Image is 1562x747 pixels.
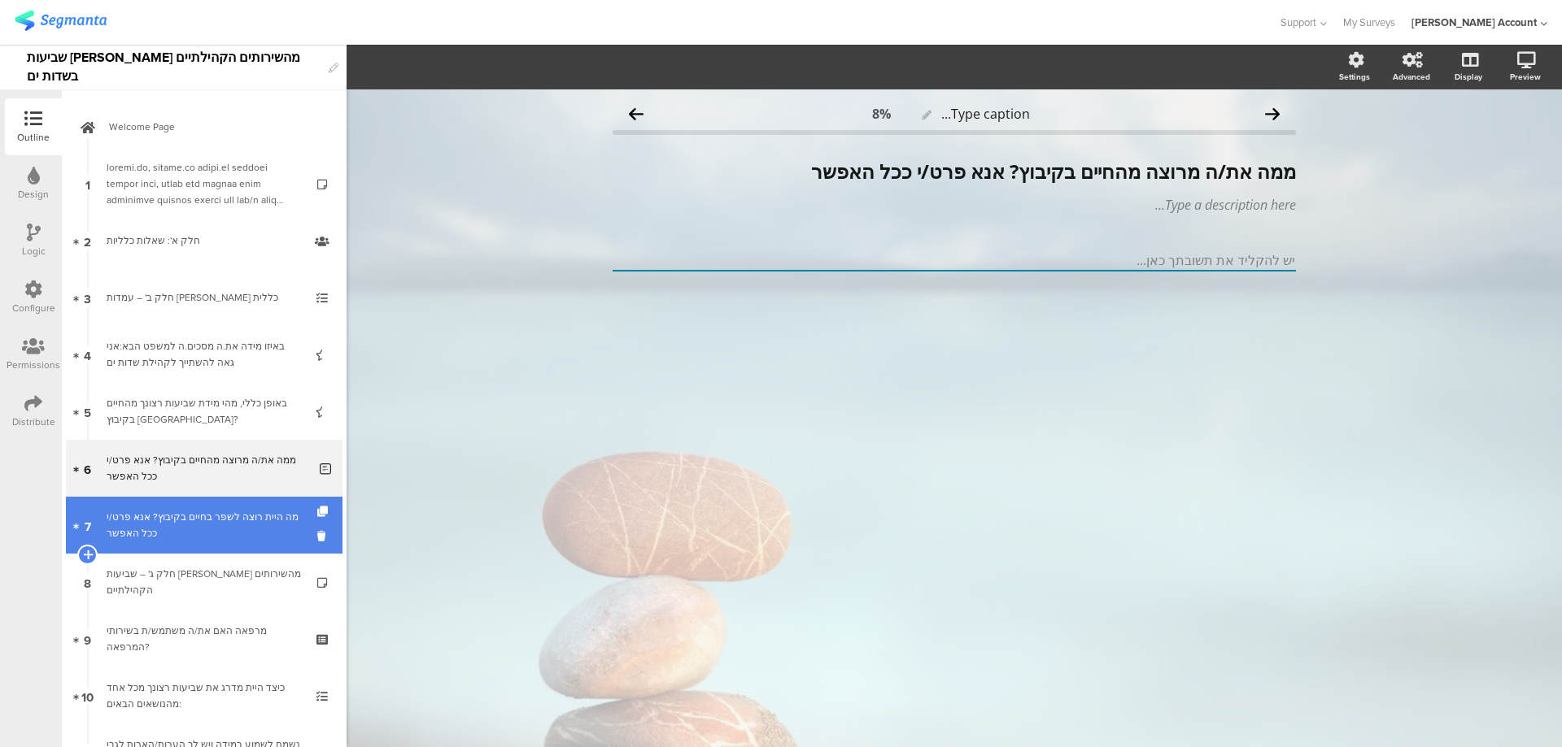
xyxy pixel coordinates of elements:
div: חלק ג' – שביעות רצון מהשירותים הקהילתיים [107,566,301,598]
i: Delete [317,528,331,544]
span: 4 [84,345,91,363]
span: Welcome Page [109,119,317,135]
div: Settings [1339,71,1370,83]
div: מה היית רוצה לשפר בחיים בקיבוץ? אנא פרט/י ככל האפשר [107,509,308,541]
a: 9 מרפאה האם את/ה משתמש/ת בשירותי המרפאה? [66,610,343,667]
div: לחברים.ות, תושבים.ות ובנים.ות בעצמאות כלכלית שלום, לפניך סקר שביעות רצון מהשירותים הניתנים לקהילה... [107,159,301,208]
a: Welcome Page [66,98,343,155]
a: 3 חלק ב' – עמדות [PERSON_NAME] כללית [66,269,343,326]
div: חלק א': שאלות כלליות [107,232,301,249]
div: חלק ב' – עמדות ושביעות רצון כללית [107,289,301,306]
a: 2 חלק א': שאלות כלליות [66,212,343,269]
img: segmanta logo [15,11,107,31]
div: מרפאה האם את/ה משתמש/ת בשירותי המרפאה? [107,623,301,655]
div: Design [18,187,49,202]
div: Logic [22,244,46,258]
a: 7 מה היית רוצה לשפר בחיים בקיבוץ? אנא פרט/י ככל האפשר [66,497,343,554]
i: Duplicate [317,506,331,517]
div: Configure [12,301,55,315]
div: Permissions [7,358,60,372]
span: 9 [84,630,91,648]
span: 2 [84,232,91,250]
a: 8 חלק ג' – שביעות [PERSON_NAME] מהשירותים הקהילתיים [66,554,343,610]
span: 1 [85,175,90,193]
a: 1 loremi.do, sitame.co adipi.el seddoei tempor inci, utlab etd magnaa enim adminimve quisnos exer... [66,155,343,212]
span: 5 [84,402,91,420]
span: 10 [81,687,94,705]
div: Outline [17,130,50,145]
span: Type caption... [941,105,1030,123]
span: 7 [85,516,91,534]
div: Preview [1510,71,1541,83]
div: באופן כללי, מהי מידת שביעות רצונך מהחיים בקיבוץ שדות ים? [107,395,301,428]
span: 8 [84,573,91,591]
a: 6 ממה את/ה מרוצה מהחיים בקיבוץ? אנא פרט/י ככל האפשר [66,440,343,497]
div: ממה את/ה מרוצה מהחיים בקיבוץ? אנא פרט/י ככל האפשר [107,452,308,484]
span: 6 [84,459,91,477]
a: 4 באיזו מידה את.ה מסכים.ה למשפט הבא:אני גאה להשתייך לקהילת שדות ים [66,326,343,383]
div: Type a description here... [613,196,1296,214]
a: 5 באופן כללי, מהי מידת שביעות רצונך מהחיים בקיבוץ [GEOGRAPHIC_DATA]? [66,383,343,440]
span: 3 [84,289,91,306]
span: Support [1281,15,1316,30]
strong: ממה את/ה מרוצה מהחיים בקיבוץ? אנא פרט/י ככל האפשר [811,158,1296,185]
div: כיצד היית מדרג את שביעות רצונך מכל אחד מהנושאים הבאים: [107,680,301,712]
div: Display [1455,71,1482,83]
a: 10 כיצד היית מדרג את שביעות רצונך מכל אחד מהנושאים הבאים: [66,667,343,724]
div: Advanced [1393,71,1430,83]
div: באיזו מידה את.ה מסכים.ה למשפט הבא:אני גאה להשתייך לקהילת שדות ים [107,338,301,371]
div: Distribute [12,415,55,429]
div: שביעות [PERSON_NAME] מהשירותים הקהילתיים בשדות ים [27,45,321,89]
div: 8% [872,105,891,123]
div: [PERSON_NAME] Account [1411,15,1537,30]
